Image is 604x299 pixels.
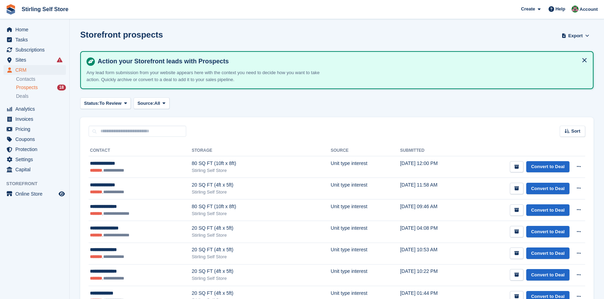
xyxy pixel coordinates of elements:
[3,134,66,144] a: menu
[3,25,66,34] a: menu
[16,93,66,100] a: Deals
[192,246,331,253] div: 20 SQ FT (4ft x 5ft)
[400,178,462,199] td: [DATE] 11:58 AM
[3,65,66,75] a: menu
[137,100,154,107] span: Source:
[134,97,169,109] button: Source: All
[572,6,579,13] img: Lucy
[560,30,591,41] button: Export
[331,178,400,199] td: Unit type interest
[19,3,71,15] a: Stirling Self Store
[331,145,400,156] th: Source
[15,124,57,134] span: Pricing
[400,221,462,243] td: [DATE] 04:08 PM
[15,134,57,144] span: Coupons
[3,165,66,174] a: menu
[15,104,57,114] span: Analytics
[58,190,66,198] a: Preview store
[192,181,331,189] div: 20 SQ FT (4ft x 5ft)
[400,199,462,221] td: [DATE] 09:46 AM
[568,32,583,39] span: Export
[84,100,99,107] span: Status:
[192,145,331,156] th: Storage
[192,225,331,232] div: 20 SQ FT (4ft x 5ft)
[526,183,569,194] a: Convert to Deal
[6,180,69,187] span: Storefront
[331,243,400,264] td: Unit type interest
[521,6,535,13] span: Create
[192,160,331,167] div: 80 SQ FT (10ft x 8ft)
[86,69,331,83] p: Any lead form submission from your website appears here with the context you need to decide how y...
[331,221,400,243] td: Unit type interest
[16,84,66,91] a: Prospects 18
[16,76,66,82] a: Contacts
[15,55,57,65] span: Sites
[526,161,569,173] a: Convert to Deal
[192,290,331,297] div: 20 SQ FT (4ft x 5ft)
[3,45,66,55] a: menu
[57,85,66,91] div: 18
[192,275,331,282] div: Stirling Self Store
[99,100,121,107] span: To Review
[16,84,38,91] span: Prospects
[15,45,57,55] span: Subscriptions
[80,30,163,39] h1: Storefront prospects
[3,155,66,164] a: menu
[3,124,66,134] a: menu
[192,203,331,210] div: 80 SQ FT (10ft x 8ft)
[571,128,580,135] span: Sort
[15,144,57,154] span: Protection
[400,156,462,178] td: [DATE] 12:00 PM
[192,167,331,174] div: Stirling Self Store
[15,25,57,34] span: Home
[526,204,569,216] a: Convert to Deal
[526,269,569,281] a: Convert to Deal
[400,243,462,264] td: [DATE] 10:53 AM
[331,199,400,221] td: Unit type interest
[192,210,331,217] div: Stirling Self Store
[15,155,57,164] span: Settings
[3,114,66,124] a: menu
[15,189,57,199] span: Online Store
[192,232,331,239] div: Stirling Self Store
[15,114,57,124] span: Invoices
[400,145,462,156] th: Submitted
[154,100,160,107] span: All
[6,4,16,15] img: stora-icon-8386f47178a22dfd0bd8f6a31ec36ba5ce8667c1dd55bd0f319d3a0aa187defe.svg
[331,264,400,286] td: Unit type interest
[15,65,57,75] span: CRM
[3,144,66,154] a: menu
[16,93,29,100] span: Deals
[192,253,331,260] div: Stirling Self Store
[556,6,565,13] span: Help
[15,35,57,45] span: Tasks
[3,189,66,199] a: menu
[331,156,400,178] td: Unit type interest
[400,264,462,286] td: [DATE] 10:22 PM
[192,189,331,196] div: Stirling Self Store
[15,165,57,174] span: Capital
[3,55,66,65] a: menu
[80,97,131,109] button: Status: To Review
[192,268,331,275] div: 20 SQ FT (4ft x 5ft)
[580,6,598,13] span: Account
[526,226,569,237] a: Convert to Deal
[89,145,192,156] th: Contact
[526,247,569,259] a: Convert to Deal
[3,104,66,114] a: menu
[57,57,62,63] i: Smart entry sync failures have occurred
[95,57,587,65] h4: Action your Storefront leads with Prospects
[3,35,66,45] a: menu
